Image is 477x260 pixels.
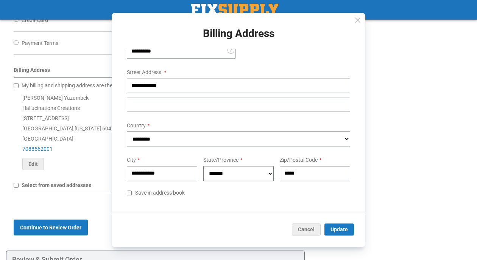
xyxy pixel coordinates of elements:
[121,28,356,40] h1: Billing Address
[22,17,48,23] span: Credit Card
[22,182,91,188] span: Select from saved addresses
[135,190,185,196] span: Save in address book
[191,4,278,16] a: store logo
[203,157,238,163] span: State/Province
[280,157,318,163] span: Zip/Postal Code
[22,40,58,46] span: Payment Terms
[22,158,44,170] button: Edit
[20,224,81,231] span: Continue to Review Order
[14,220,88,235] button: Continue to Review Order
[330,227,348,233] span: Update
[127,123,146,129] span: Country
[75,125,101,132] span: [US_STATE]
[127,157,136,163] span: City
[191,4,278,16] img: Fix Industrial Supply
[127,69,161,75] span: Street Address
[14,66,297,78] div: Billing Address
[298,227,315,233] span: Cancel
[28,161,38,167] span: Edit
[22,146,53,152] a: 7088562001
[22,82,126,88] span: My billing and shipping address are the same
[14,93,297,170] div: [PERSON_NAME] Yazumbek Hallucinations Creations [STREET_ADDRESS] [GEOGRAPHIC_DATA] , 60477 [GEOGR...
[324,224,354,236] button: Update
[292,224,321,236] button: Cancel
